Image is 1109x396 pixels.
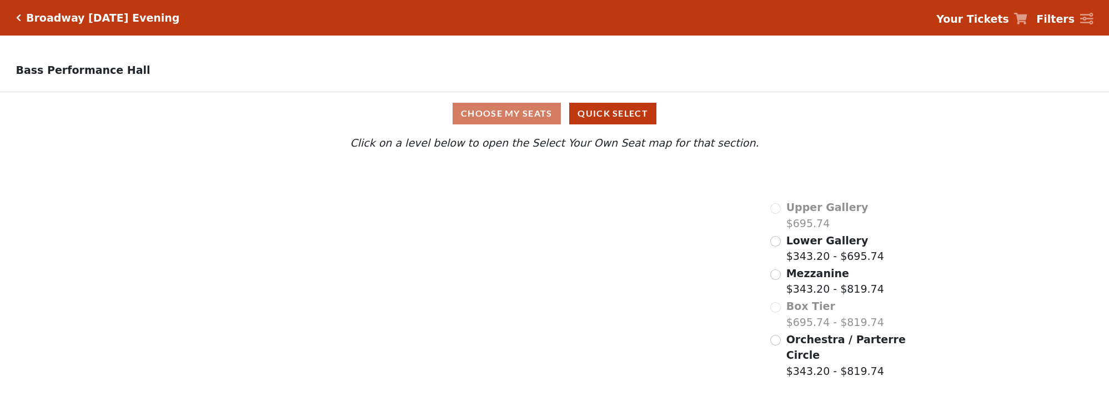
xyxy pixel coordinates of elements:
label: $695.74 - $819.74 [786,298,884,330]
label: $343.20 - $819.74 [786,265,884,297]
button: Quick Select [569,103,656,124]
h5: Broadway [DATE] Evening [26,12,179,24]
span: Box Tier [786,300,835,312]
a: Click here to go back to filters [16,14,21,22]
label: $695.74 [786,199,869,231]
strong: Filters [1036,13,1075,25]
path: Upper Gallery - Seats Available: 0 [319,169,487,209]
a: Filters [1036,11,1093,27]
span: Orchestra / Parterre Circle [786,333,906,362]
strong: Your Tickets [936,13,1009,25]
span: Mezzanine [786,267,849,279]
p: Click on a level below to open the Select Your Own Seat map for that section. [147,135,962,151]
label: $343.20 - $695.74 [786,233,884,264]
a: Your Tickets [936,11,1027,27]
label: $343.20 - $819.74 [786,332,907,379]
span: Lower Gallery [786,234,869,247]
span: Upper Gallery [786,201,869,213]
